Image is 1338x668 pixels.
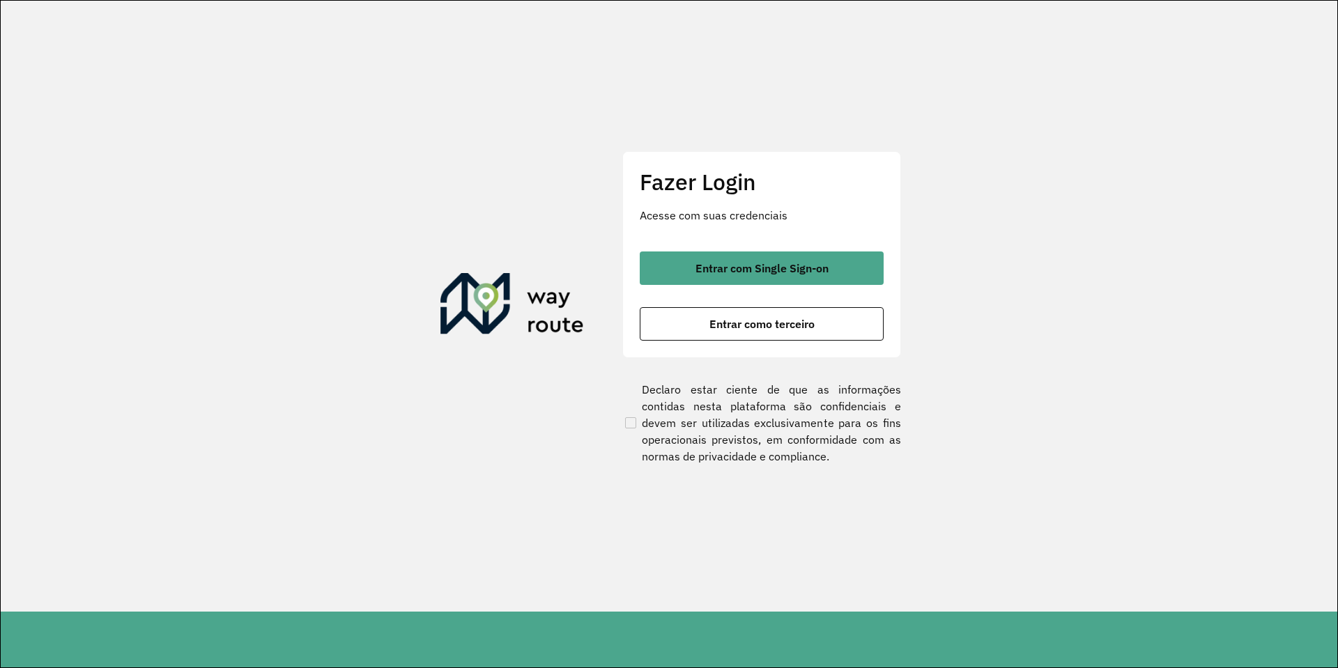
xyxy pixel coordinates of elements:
img: Roteirizador AmbevTech [440,273,584,340]
button: button [640,307,884,341]
label: Declaro estar ciente de que as informações contidas nesta plataforma são confidenciais e devem se... [622,381,901,465]
button: button [640,251,884,285]
span: Entrar com Single Sign-on [695,263,829,274]
h2: Fazer Login [640,169,884,195]
span: Entrar como terceiro [709,318,815,329]
p: Acesse com suas credenciais [640,207,884,224]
